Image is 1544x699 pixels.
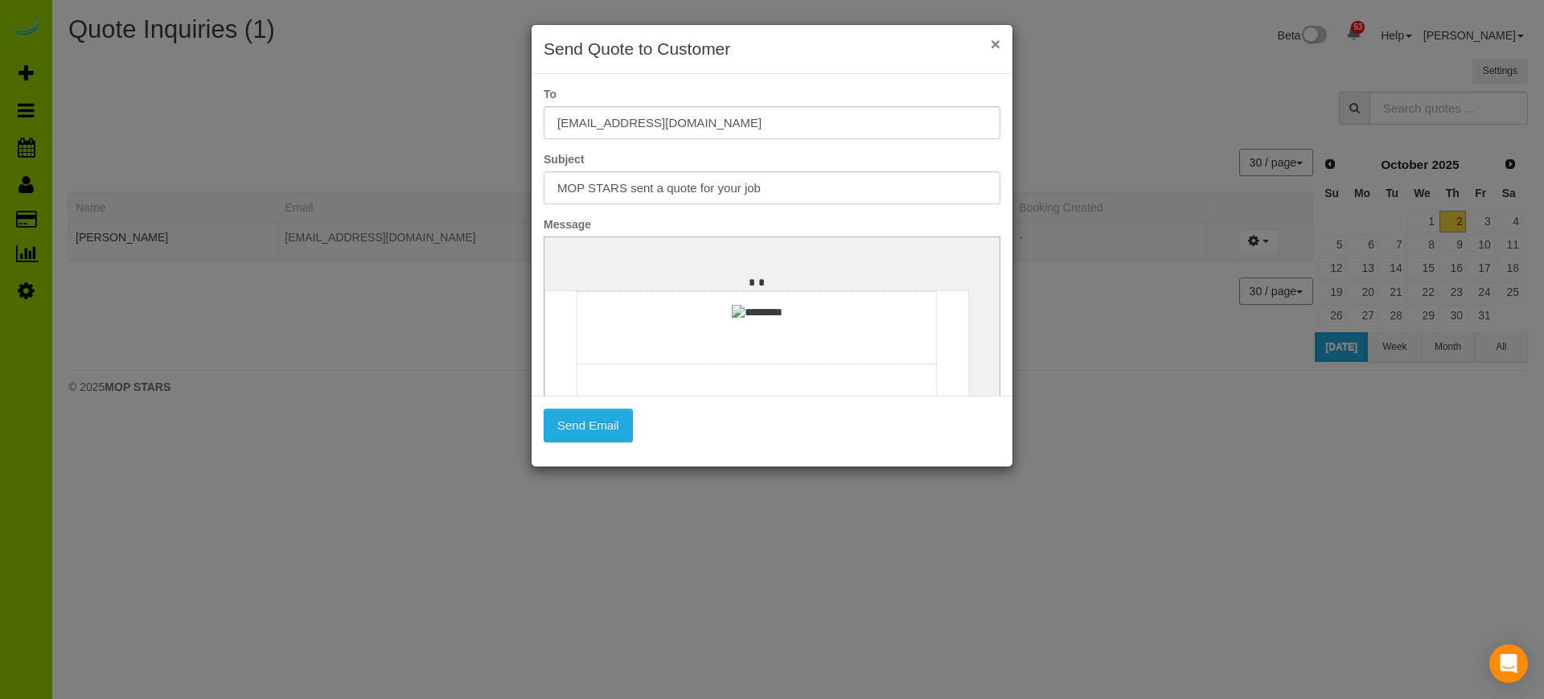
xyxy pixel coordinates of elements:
[544,409,633,442] button: Send Email
[1489,644,1528,683] div: Open Intercom Messenger
[544,171,1000,204] input: Subject
[544,237,1000,488] iframe: Rich Text Editor, editor1
[544,106,1000,139] input: To
[991,35,1000,52] button: ×
[532,216,1012,232] label: Message
[532,151,1012,167] label: Subject
[544,37,1000,61] h3: Send Quote to Customer
[532,86,1012,102] label: To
